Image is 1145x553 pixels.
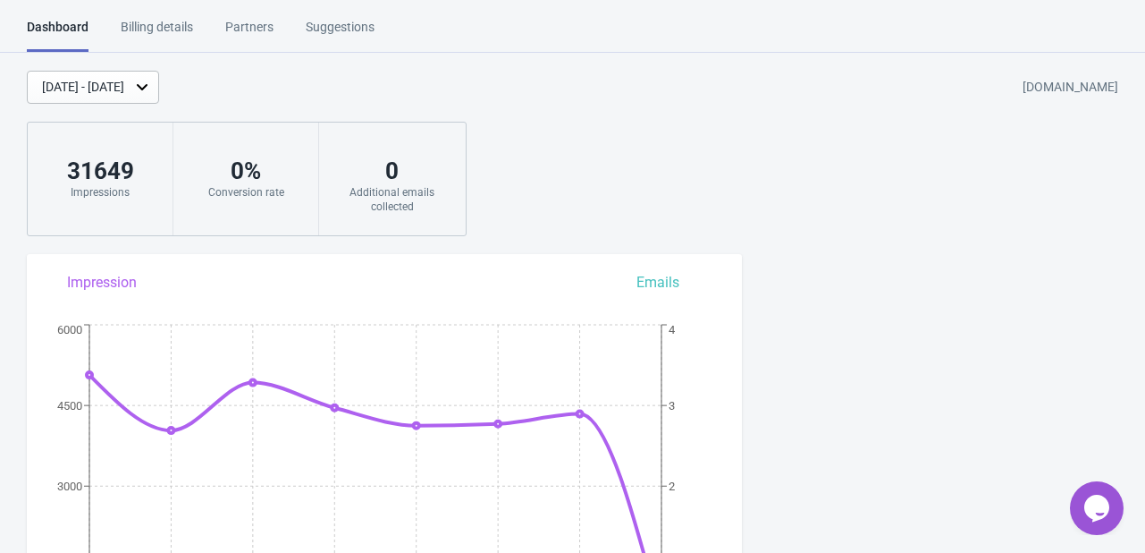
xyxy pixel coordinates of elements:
div: Suggestions [306,18,375,49]
div: 0 [337,157,447,185]
div: Billing details [121,18,193,49]
tspan: 3000 [57,480,82,493]
div: Conversion rate [191,185,300,200]
tspan: 4500 [57,399,82,413]
div: 31649 [46,157,155,185]
tspan: 2 [669,480,675,493]
div: Additional emails collected [337,185,447,214]
div: [DATE] - [DATE] [42,78,124,97]
tspan: 3 [669,399,675,413]
tspan: 6000 [57,323,82,336]
div: Partners [225,18,274,49]
div: [DOMAIN_NAME] [1023,72,1118,104]
div: 0 % [191,157,300,185]
div: Impressions [46,185,155,200]
iframe: chat widget [1070,481,1127,535]
div: Dashboard [27,18,88,52]
tspan: 4 [669,323,676,336]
